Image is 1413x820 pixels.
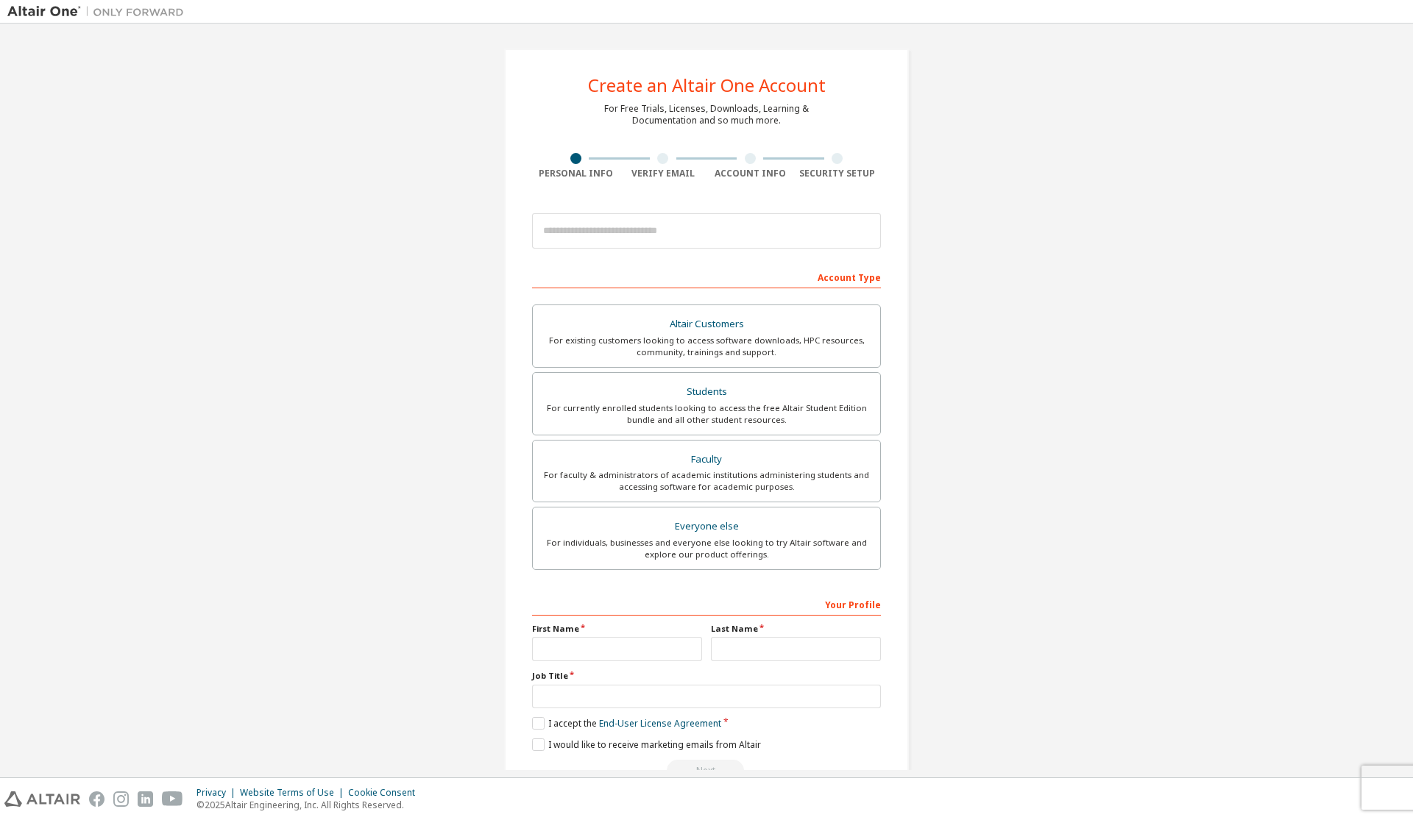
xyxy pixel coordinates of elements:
img: altair_logo.svg [4,791,80,807]
div: Account Type [532,265,881,288]
a: End-User License Agreement [599,717,721,730]
p: © 2025 Altair Engineering, Inc. All Rights Reserved. [196,799,424,811]
div: For individuals, businesses and everyone else looking to try Altair software and explore our prod... [542,537,871,560]
div: For existing customers looking to access software downloads, HPC resources, community, trainings ... [542,335,871,358]
div: Altair Customers [542,314,871,335]
img: instagram.svg [113,791,129,807]
div: Read and acccept EULA to continue [532,760,881,782]
div: Website Terms of Use [240,787,348,799]
div: For Free Trials, Licenses, Downloads, Learning & Documentation and so much more. [604,103,809,126]
div: For currently enrolled students looking to access the free Altair Student Edition bundle and all ... [542,402,871,426]
div: Faculty [542,449,871,470]
img: linkedin.svg [138,791,153,807]
div: Verify Email [620,168,707,179]
div: For faculty & administrators of academic institutions administering students and accessing softwa... [542,469,871,493]
div: Privacy [196,787,240,799]
div: Your Profile [532,592,881,616]
div: Cookie Consent [348,787,424,799]
div: Personal Info [532,168,620,179]
div: Account Info [706,168,794,179]
img: Altair One [7,4,191,19]
div: Students [542,382,871,402]
div: Everyone else [542,516,871,537]
div: Security Setup [794,168,882,179]
label: Job Title [532,670,881,682]
label: Last Name [711,623,881,635]
img: youtube.svg [162,791,183,807]
label: I accept the [532,717,721,730]
div: Create an Altair One Account [588,76,826,94]
img: facebook.svg [89,791,105,807]
label: I would like to receive marketing emails from Altair [532,738,761,751]
label: First Name [532,623,702,635]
